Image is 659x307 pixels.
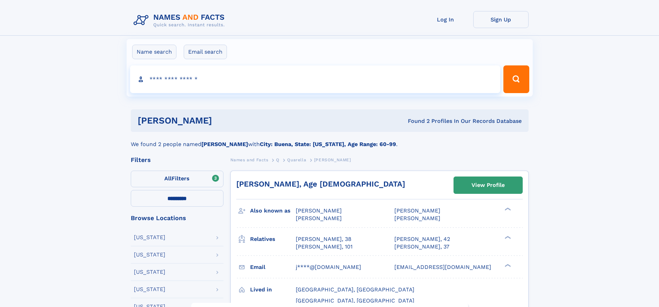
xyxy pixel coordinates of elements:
[454,177,522,193] a: View Profile
[473,11,529,28] a: Sign Up
[134,252,165,258] div: [US_STATE]
[296,297,414,304] span: [GEOGRAPHIC_DATA], [GEOGRAPHIC_DATA]
[184,45,227,59] label: Email search
[131,11,230,30] img: Logo Names and Facts
[503,65,529,93] button: Search Button
[287,157,306,162] span: Quarella
[131,157,223,163] div: Filters
[131,171,223,187] label: Filters
[132,45,176,59] label: Name search
[276,157,280,162] span: Q
[296,215,342,222] span: [PERSON_NAME]
[134,287,165,292] div: [US_STATE]
[394,207,440,214] span: [PERSON_NAME]
[138,116,310,125] h1: [PERSON_NAME]
[394,235,450,243] a: [PERSON_NAME], 42
[131,215,223,221] div: Browse Locations
[260,141,396,147] b: City: Buena, State: [US_STATE], Age Range: 60-99
[503,263,511,268] div: ❯
[164,175,172,182] span: All
[394,243,449,251] a: [PERSON_NAME], 37
[472,177,505,193] div: View Profile
[394,264,491,270] span: [EMAIL_ADDRESS][DOMAIN_NAME]
[276,155,280,164] a: Q
[130,65,501,93] input: search input
[201,141,248,147] b: [PERSON_NAME]
[394,215,440,222] span: [PERSON_NAME]
[287,155,306,164] a: Quarella
[296,207,342,214] span: [PERSON_NAME]
[134,235,165,240] div: [US_STATE]
[296,286,414,293] span: [GEOGRAPHIC_DATA], [GEOGRAPHIC_DATA]
[250,205,296,217] h3: Also known as
[503,235,511,240] div: ❯
[250,233,296,245] h3: Relatives
[503,207,511,211] div: ❯
[314,157,351,162] span: [PERSON_NAME]
[296,235,351,243] a: [PERSON_NAME], 38
[418,11,473,28] a: Log In
[310,117,522,125] div: Found 2 Profiles In Our Records Database
[131,132,529,148] div: We found 2 people named with .
[236,180,405,188] a: [PERSON_NAME], Age [DEMOGRAPHIC_DATA]
[230,155,268,164] a: Names and Facts
[250,284,296,296] h3: Lived in
[250,261,296,273] h3: Email
[134,269,165,275] div: [US_STATE]
[296,243,353,251] a: [PERSON_NAME], 101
